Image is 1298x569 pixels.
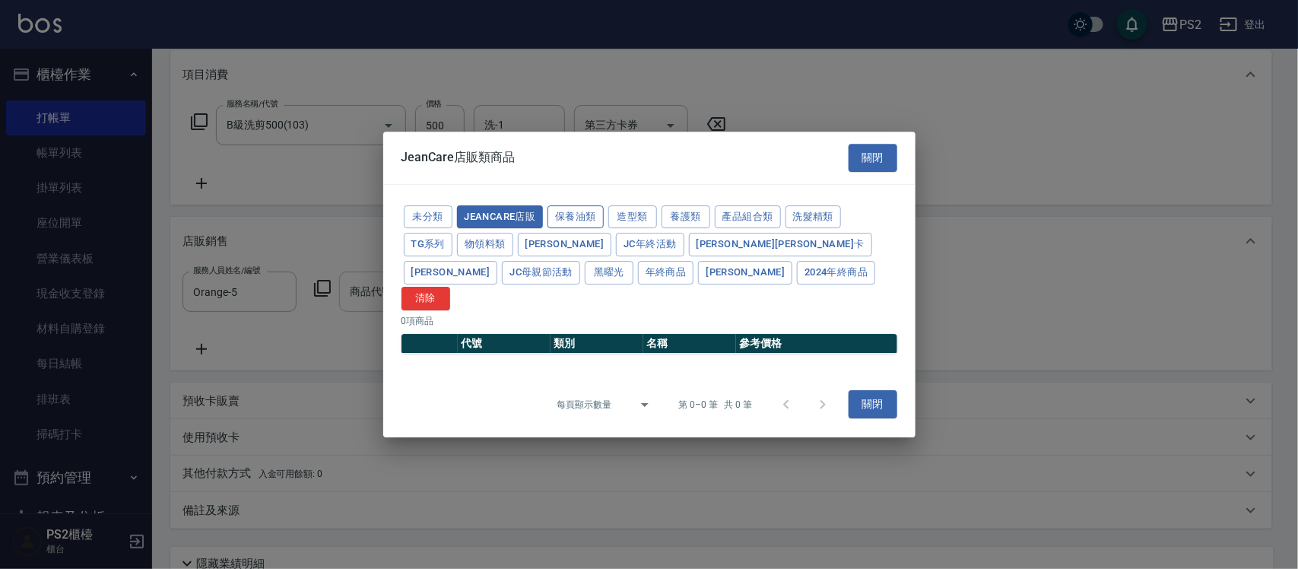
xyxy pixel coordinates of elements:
[518,233,612,256] button: [PERSON_NAME]
[785,205,842,229] button: 洗髮精類
[643,334,736,354] th: 名稱
[404,261,498,284] button: [PERSON_NAME]
[557,398,611,412] p: 每頁顯示數量
[849,144,897,172] button: 關閉
[401,150,515,165] span: JeanCare店販類商品
[662,205,710,229] button: 養護類
[457,205,544,229] button: JeanCare店販
[698,261,792,284] button: [PERSON_NAME]
[401,314,897,328] p: 0 項商品
[608,205,657,229] button: 造型類
[689,233,872,256] button: [PERSON_NAME][PERSON_NAME]卡
[638,261,694,284] button: 年終商品
[551,334,643,354] th: 類別
[457,233,513,256] button: 物領料類
[404,205,452,229] button: 未分類
[585,261,633,284] button: 黑曜光
[458,334,551,354] th: 代號
[502,261,580,284] button: JC母親節活動
[547,205,604,229] button: 保養油類
[736,334,897,354] th: 參考價格
[401,287,450,310] button: 清除
[404,233,453,256] button: TG系列
[797,261,875,284] button: 2024年終商品
[849,391,897,419] button: 關閉
[715,205,781,229] button: 產品組合類
[616,233,684,256] button: JC年終活動
[678,398,752,412] p: 第 0–0 筆 共 0 筆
